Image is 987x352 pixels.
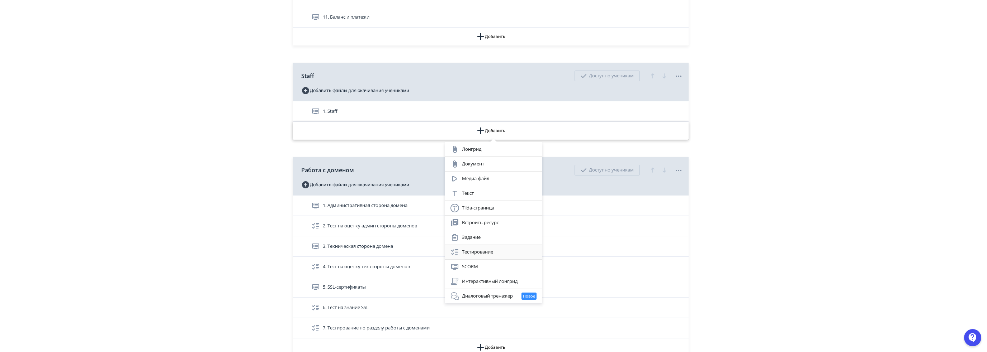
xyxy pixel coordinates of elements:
[450,174,537,183] div: Медиа-файл
[450,204,537,212] div: Tilda-страница
[450,262,537,271] div: SCORM
[523,293,535,299] span: Новое
[450,218,537,227] div: Встроить ресурс
[450,233,537,242] div: Задание
[450,248,537,256] div: Тестирование
[450,292,537,300] div: Диалоговый тренажер
[450,160,537,168] div: Документ
[450,189,537,198] div: Текст
[450,145,537,154] div: Лонгрид
[450,277,537,286] div: Интерактивный лонгрид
